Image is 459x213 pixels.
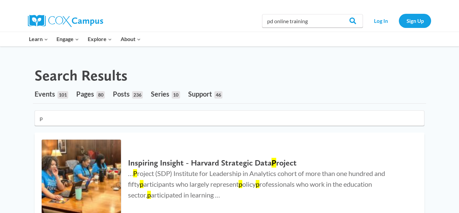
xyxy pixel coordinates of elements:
[25,32,145,46] nav: Primary Navigation
[366,14,431,28] nav: Secondary Navigation
[57,91,68,99] span: 101
[52,32,84,46] button: Child menu of Engage
[116,32,145,46] button: Child menu of About
[214,91,222,99] span: 46
[140,180,143,188] mark: p
[76,90,94,98] span: Pages
[25,32,52,46] button: Child menu of Learn
[128,169,385,199] span: … roject (SDP) Institute for Leadership in Analytics cohort of more than one hundred and fifty ar...
[188,90,212,98] span: Support
[366,14,395,28] a: Log In
[28,15,103,27] img: Cox Campus
[35,84,68,103] a: Events101
[262,14,363,28] input: Search Cox Campus
[172,91,180,99] span: 10
[35,90,55,98] span: Events
[256,180,259,188] mark: p
[35,110,424,126] input: Search for...
[113,84,143,103] a: Posts236
[132,91,143,99] span: 236
[399,14,431,28] a: Sign Up
[128,158,411,168] h2: Inspiring Insight - Harvard Strategic Data roject
[147,191,151,199] mark: p
[133,169,137,177] mark: P
[239,180,242,188] mark: p
[272,158,276,168] mark: P
[76,84,105,103] a: Pages80
[83,32,116,46] button: Child menu of Explore
[35,67,127,84] h1: Search Results
[113,90,130,98] span: Posts
[151,84,180,103] a: Series10
[188,84,222,103] a: Support46
[151,90,169,98] span: Series
[96,91,105,99] span: 80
